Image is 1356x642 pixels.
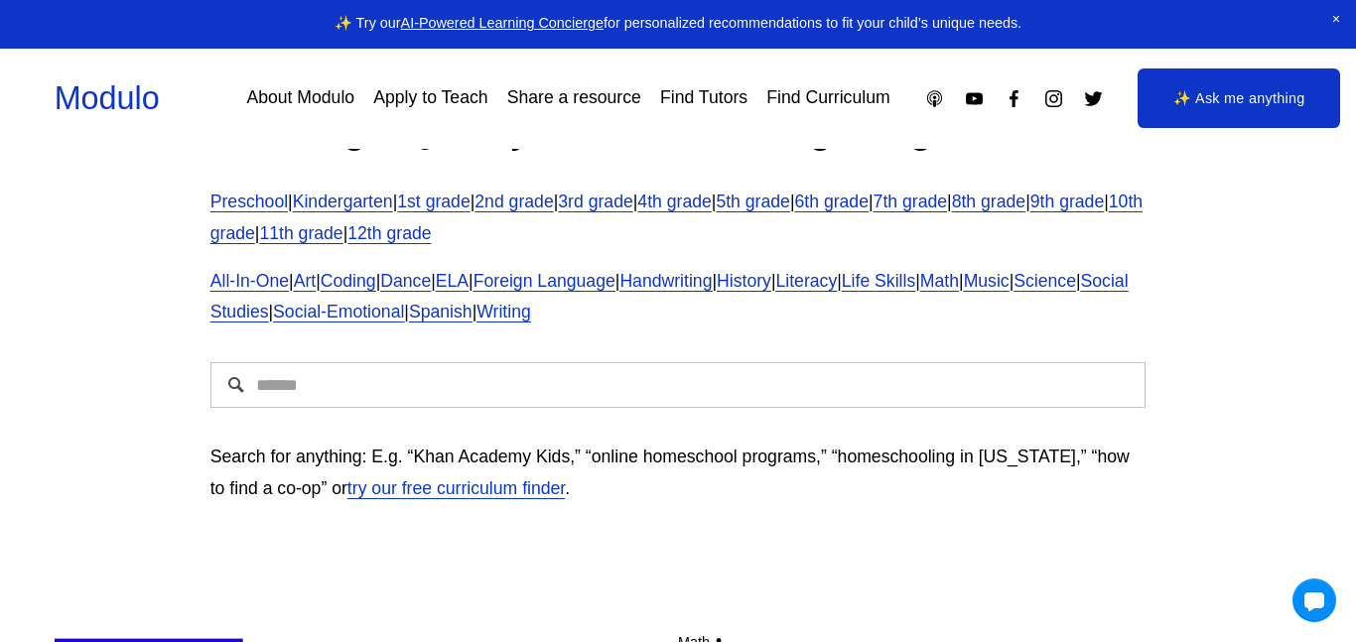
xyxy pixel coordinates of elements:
[507,81,641,116] a: Share a resource
[952,192,1025,211] a: 8th grade
[210,442,1147,505] p: Search for anything: E.g. “Khan Academy Kids,” “online homeschool programs,” “homeschooling in [U...
[210,192,288,211] a: Preschool
[1083,88,1104,109] a: Twitter
[842,271,915,291] a: Life Skills
[293,192,393,211] a: Kindergarten
[1004,88,1024,109] a: Facebook
[259,223,342,243] a: 11th grade
[210,271,1129,322] a: Social Studies
[397,192,471,211] a: 1st grade
[795,192,869,211] a: 6th grade
[660,81,747,116] a: Find Tutors
[409,302,473,321] a: Spanish
[920,271,959,291] a: Math
[717,271,771,291] a: History
[874,192,947,211] a: 7th grade
[1014,271,1076,291] a: Science
[380,271,431,291] a: Dance
[294,271,317,291] a: Art
[273,302,404,321] a: Social-Emotional
[210,266,1147,329] p: | | | | | | | | | | | | | | | |
[475,192,553,211] a: 2nd grade
[1030,192,1104,211] a: 9th grade
[436,271,469,291] a: ELA
[321,271,376,291] a: Coding
[210,187,1147,250] p: | | | | | | | | | | | | |
[964,88,985,109] a: YouTube
[474,271,615,291] a: Foreign Language
[347,478,565,498] a: try our free curriculum finder
[716,192,789,211] a: 5th grade
[476,302,531,321] a: Writing
[619,271,712,291] a: Handwriting
[373,81,487,116] a: Apply to Teach
[964,271,1010,291] a: Music
[1138,68,1340,128] a: ✨ Ask me anything
[347,223,431,243] a: 12th grade
[766,81,889,116] a: Find Curriculum
[775,271,837,291] a: Literacy
[210,192,1143,243] a: 10th grade
[1043,88,1064,109] a: Instagram
[210,362,1147,408] input: Search
[637,192,711,211] a: 4th grade
[246,81,354,116] a: About Modulo
[210,271,289,291] a: All-In-One
[558,192,632,211] a: 3rd grade
[55,80,160,116] a: Modulo
[924,88,945,109] a: Apple Podcasts
[401,15,604,31] a: AI-Powered Learning Concierge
